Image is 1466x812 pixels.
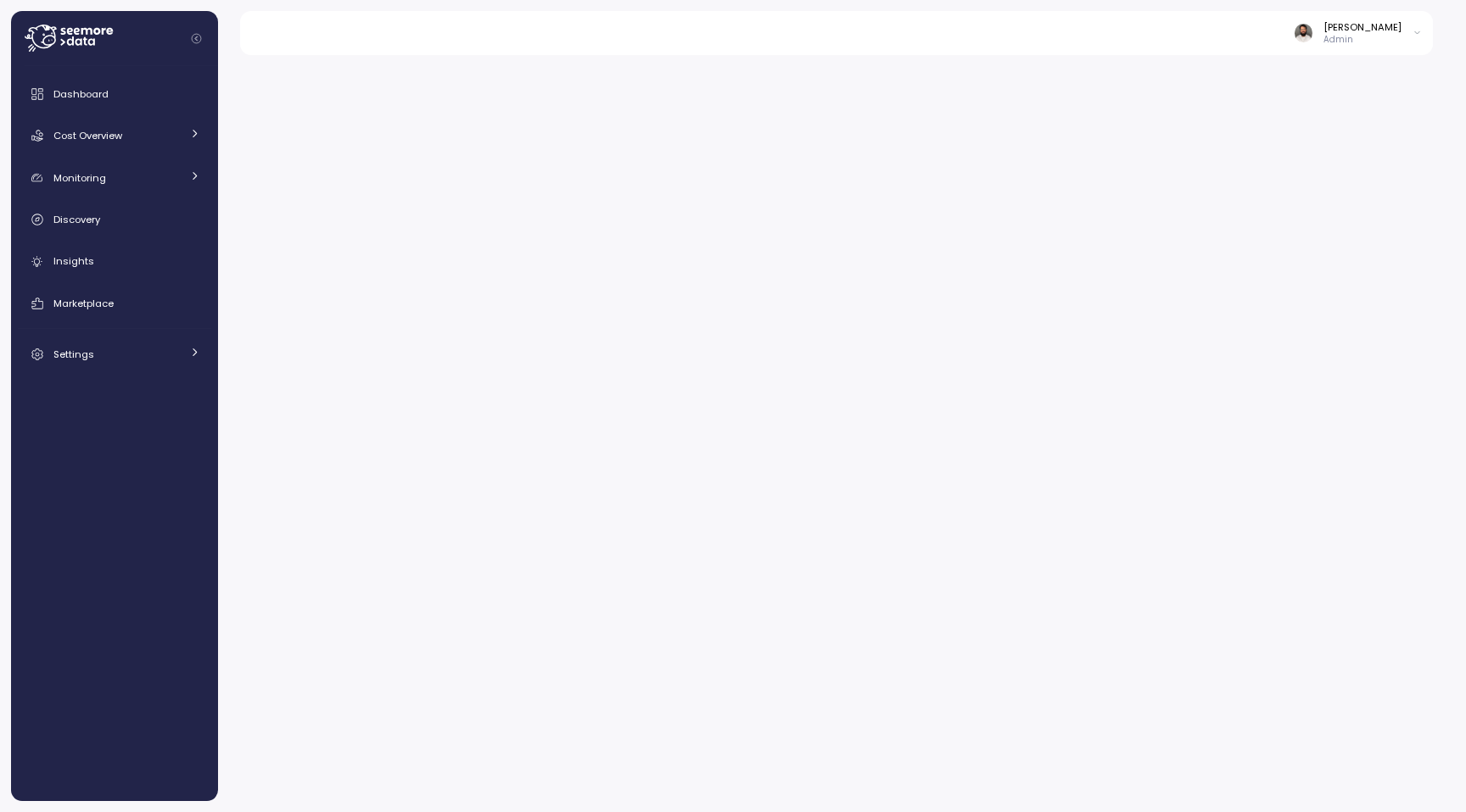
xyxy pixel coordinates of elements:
div: [PERSON_NAME] [1323,20,1402,34]
a: Insights [18,245,211,279]
a: Monitoring [18,161,211,195]
span: Discovery [53,213,100,226]
a: Cost Overview [18,119,211,153]
span: Settings [53,348,94,361]
a: Settings [18,337,211,371]
a: Marketplace [18,286,211,320]
p: Admin [1323,34,1402,46]
a: Discovery [18,203,211,236]
span: Marketplace [53,297,114,310]
a: Dashboard [18,77,211,111]
span: Monitoring [53,171,106,185]
span: Dashboard [53,87,109,101]
span: Insights [53,254,94,268]
img: ACg8ocLskjvUhBDgxtSFCRx4ztb74ewwa1VrVEuDBD_Ho1mrTsQB-QE=s96-c [1295,24,1312,42]
button: Collapse navigation [186,32,207,45]
span: Cost Overview [53,129,122,142]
